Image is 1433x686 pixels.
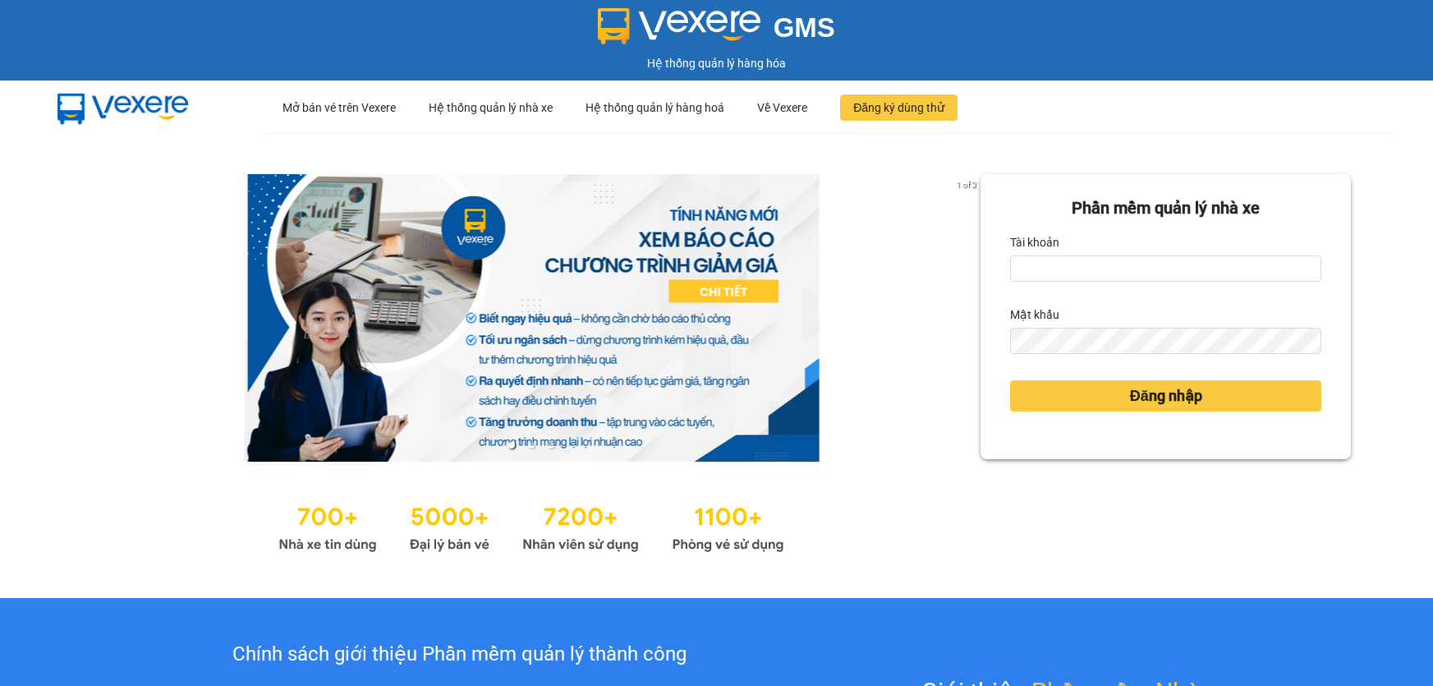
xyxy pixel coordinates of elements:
[1010,196,1321,221] div: Phần mềm quản lý nhà xe
[282,81,396,134] div: Mở bán vé trên Vexere
[586,81,724,134] div: Hệ thống quản lý hàng hoá
[528,442,535,449] li: slide item 2
[429,81,553,134] div: Hệ thống quản lý nhà xe
[853,99,944,117] span: Đăng ký dùng thử
[598,25,835,38] a: GMS
[508,442,515,449] li: slide item 1
[1130,384,1202,407] span: Đăng nhập
[774,12,835,43] span: GMS
[598,8,760,44] img: logo 2
[952,174,981,196] p: 1 of 3
[1010,229,1059,256] label: Tài khoản
[840,94,958,121] button: Đăng ký dùng thử
[958,174,981,462] button: next slide / item
[548,442,554,449] li: slide item 3
[82,174,105,462] button: previous slide / item
[1010,328,1321,354] input: Mật khẩu
[4,54,1429,72] div: Hệ thống quản lý hàng hóa
[1010,302,1059,328] label: Mật khẩu
[1010,380,1321,412] button: Đăng nhập
[757,81,807,134] div: Về Vexere
[41,81,205,135] img: mbUUG5Q.png
[1010,256,1321,282] input: Tài khoản
[100,639,819,670] div: Chính sách giới thiệu Phần mềm quản lý thành công
[278,495,784,557] img: Statistics.png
